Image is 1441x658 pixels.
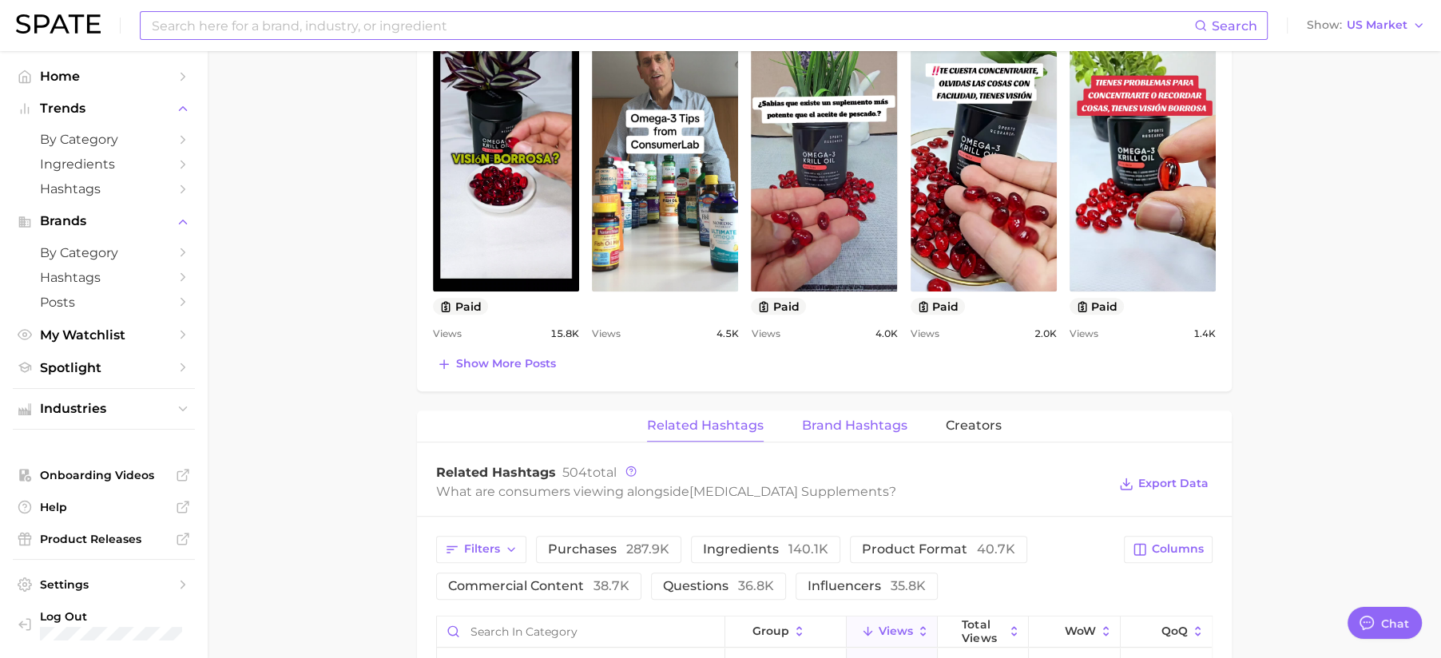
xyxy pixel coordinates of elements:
[626,541,669,557] span: 287.9k
[40,609,182,624] span: Log Out
[40,500,168,514] span: Help
[433,324,462,343] span: Views
[437,616,724,647] input: Search in category
[13,240,195,265] a: by Category
[13,573,195,597] a: Settings
[13,152,195,176] a: Ingredients
[13,323,195,347] a: My Watchlist
[16,14,101,34] img: SPATE
[1070,324,1098,343] span: Views
[946,418,1002,433] span: Creators
[911,298,966,315] button: paid
[40,132,168,147] span: by Category
[13,463,195,487] a: Onboarding Videos
[456,357,556,371] span: Show more posts
[436,481,1107,502] div: What are consumers viewing alongside ?
[647,418,764,433] span: Related Hashtags
[751,298,806,315] button: paid
[40,532,168,546] span: Product Releases
[433,353,560,375] button: Show more posts
[13,604,195,646] a: Log out. Currently logged in with e-mail danielle@spate.nyc.
[464,542,500,556] span: Filters
[962,618,1004,644] span: Total Views
[1121,616,1212,648] button: QoQ
[875,324,898,343] span: 4.0k
[433,298,488,315] button: paid
[562,465,617,480] span: total
[40,101,168,116] span: Trends
[40,69,168,84] span: Home
[1124,536,1213,563] button: Columns
[752,624,789,637] span: group
[150,12,1194,39] input: Search here for a brand, industry, or ingredient
[40,181,168,196] span: Hashtags
[938,616,1029,648] button: Total Views
[40,468,168,482] span: Onboarding Videos
[1303,15,1429,36] button: ShowUS Market
[1029,616,1120,648] button: WoW
[847,616,938,648] button: Views
[436,536,526,563] button: Filters
[716,324,738,343] span: 4.5k
[1138,477,1209,490] span: Export Data
[448,580,629,593] span: commercial content
[13,397,195,421] button: Industries
[13,495,195,519] a: Help
[808,580,926,593] span: influencers
[751,324,780,343] span: Views
[40,245,168,260] span: by Category
[550,324,579,343] span: 15.8k
[40,270,168,285] span: Hashtags
[40,157,168,172] span: Ingredients
[1152,542,1204,556] span: Columns
[40,577,168,592] span: Settings
[879,624,913,637] span: Views
[592,324,621,343] span: Views
[13,64,195,89] a: Home
[40,360,168,375] span: Spotlight
[891,578,926,593] span: 35.8k
[40,327,168,343] span: My Watchlist
[977,541,1015,557] span: 40.7k
[13,527,195,551] a: Product Releases
[862,543,1015,556] span: product format
[13,176,195,201] a: Hashtags
[1161,624,1188,637] span: QoQ
[13,127,195,152] a: by Category
[1034,324,1057,343] span: 2.0k
[1065,624,1096,637] span: WoW
[13,290,195,315] a: Posts
[593,578,629,593] span: 38.7k
[802,418,907,433] span: Brand Hashtags
[1115,473,1213,495] button: Export Data
[13,265,195,290] a: Hashtags
[40,295,168,310] span: Posts
[13,355,195,380] a: Spotlight
[548,543,669,556] span: purchases
[703,543,828,556] span: ingredients
[13,209,195,233] button: Brands
[1212,18,1257,34] span: Search
[911,324,939,343] span: Views
[1070,298,1125,315] button: paid
[1193,324,1216,343] span: 1.4k
[689,484,889,499] span: [MEDICAL_DATA] supplements
[788,541,828,557] span: 140.1k
[1307,21,1342,30] span: Show
[725,616,847,648] button: group
[40,402,168,416] span: Industries
[13,97,195,121] button: Trends
[40,214,168,228] span: Brands
[1347,21,1407,30] span: US Market
[738,578,774,593] span: 36.8k
[562,465,587,480] span: 504
[436,465,556,480] span: Related Hashtags
[663,580,774,593] span: questions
